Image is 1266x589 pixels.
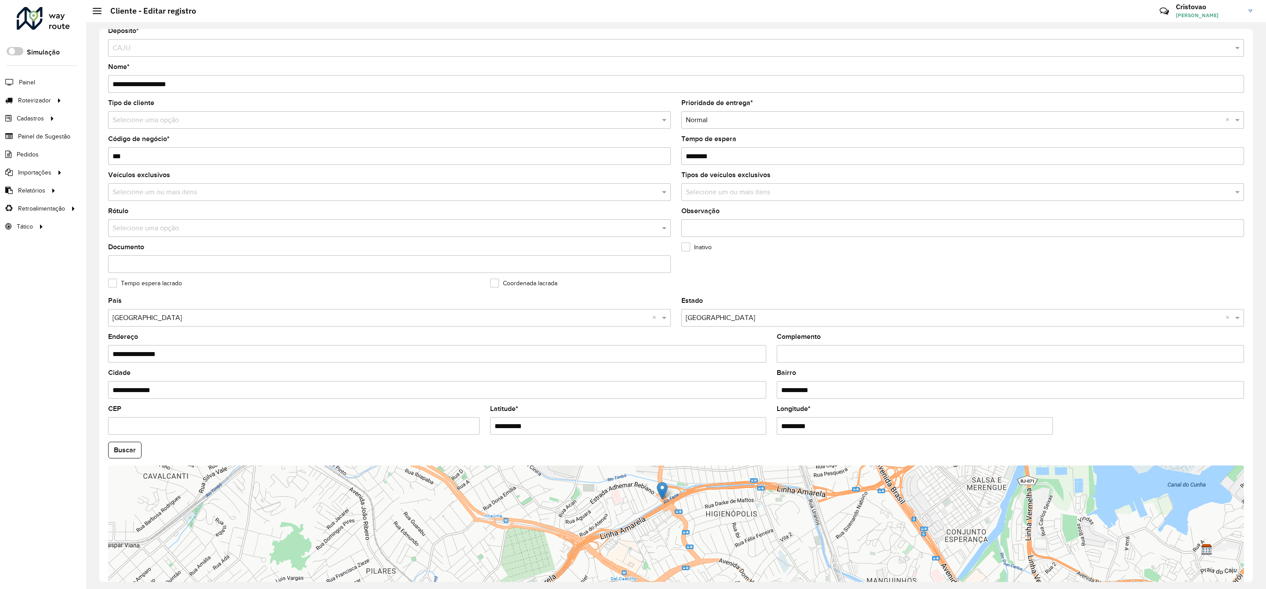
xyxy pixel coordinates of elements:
[1176,3,1242,11] h3: Cristovao
[108,442,142,458] button: Buscar
[681,170,771,180] label: Tipos de veículos exclusivos
[681,98,753,108] label: Prioridade de entrega
[108,170,170,180] label: Veículos exclusivos
[777,367,796,378] label: Bairro
[652,313,660,323] span: Clear all
[681,134,736,144] label: Tempo de espera
[1176,11,1242,19] span: [PERSON_NAME]
[490,404,518,414] label: Latitude
[17,150,39,159] span: Pedidos
[18,204,65,213] span: Retroalimentação
[108,62,130,72] label: Nome
[1155,2,1174,21] a: Contato Rápido
[17,114,44,123] span: Cadastros
[17,222,33,231] span: Tático
[18,168,51,177] span: Importações
[1201,544,1212,555] img: CAJU
[681,295,703,306] label: Estado
[108,25,139,36] label: Depósito
[18,132,70,141] span: Painel de Sugestão
[681,206,720,216] label: Observação
[1226,115,1233,125] span: Clear all
[102,6,196,16] h2: Cliente - Editar registro
[108,367,131,378] label: Cidade
[490,279,557,288] label: Coordenada lacrada
[19,78,35,87] span: Painel
[108,279,182,288] label: Tempo espera lacrado
[18,186,45,195] span: Relatórios
[108,206,128,216] label: Rótulo
[108,331,138,342] label: Endereço
[108,242,144,252] label: Documento
[108,98,154,108] label: Tipo de cliente
[27,47,60,58] label: Simulação
[777,404,811,414] label: Longitude
[777,331,821,342] label: Complemento
[108,134,170,144] label: Código de negócio
[18,96,51,105] span: Roteirizador
[1226,313,1233,323] span: Clear all
[681,243,712,252] label: Inativo
[108,295,122,306] label: País
[657,482,668,500] img: Marker
[108,404,121,414] label: CEP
